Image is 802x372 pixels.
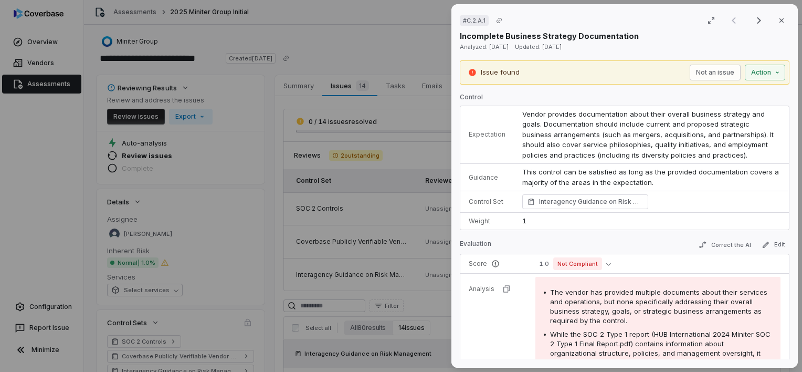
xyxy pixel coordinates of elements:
p: Score [469,260,519,268]
p: Issue found [481,67,520,78]
span: # C.2.A.1 [463,16,486,25]
span: Analyzed: [DATE] [460,43,509,50]
p: Guidance [469,173,505,182]
p: Evaluation [460,240,491,252]
span: Vendor provides documentation about their overall business strategy and goals. Documentation shou... [522,110,776,159]
span: 1 [522,216,526,225]
button: 1.0Not Compliant [535,257,615,270]
p: This control can be satisfied as long as the provided documentation covers a majority of the area... [522,167,780,188]
p: Control [460,93,789,106]
p: Expectation [469,130,505,139]
button: Action [745,65,785,80]
p: Analysis [469,285,494,293]
button: Correct the AI [694,239,755,251]
p: Incomplete Business Strategy Documentation [460,30,639,42]
span: Interagency Guidance on Risk Management [539,197,643,207]
button: Next result [748,14,769,27]
button: Copy link [490,11,509,30]
button: Edit [757,239,789,251]
span: Not Compliant [553,257,602,270]
span: The vendor has provided multiple documents about their services and operations, but none specific... [550,288,767,325]
span: While the SOC 2 Type 1 report (HUB International 2024 Miniter SOC 2 Type 1 Final Report.pdf) cont... [550,330,771,367]
button: Not an issue [690,65,741,80]
p: Control Set [469,198,505,206]
span: Updated: [DATE] [515,43,562,50]
p: Weight [469,217,505,225]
